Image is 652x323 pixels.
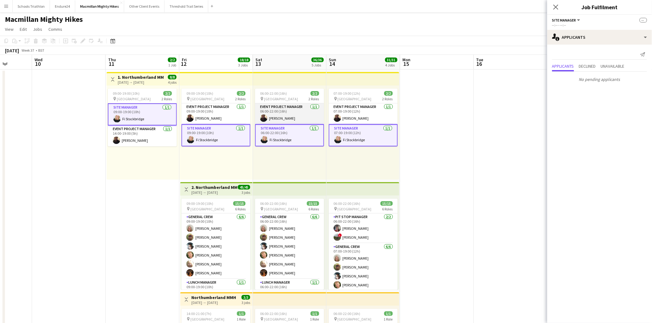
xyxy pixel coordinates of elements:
div: [DATE] → [DATE] [191,300,237,305]
span: 2 Roles [382,97,393,101]
span: 15/15 [381,201,393,206]
span: 8/8 [168,75,177,79]
button: Site Manager [552,18,581,22]
div: [DATE] → [DATE] [118,80,164,85]
div: 1 Job [168,63,176,67]
span: Mon [403,57,411,62]
div: 3 jobs [242,189,250,195]
button: Schools Triathlon [13,0,50,12]
app-job-card: 09:00-19:00 (10h)2/2 [GEOGRAPHIC_DATA]2 RolesSite Manager1/109:00-19:00 (10h)Fi StockbridgeEvent ... [108,89,177,146]
span: 1/1 [237,311,246,316]
span: 2/2 [163,91,172,96]
span: [GEOGRAPHIC_DATA] [117,97,151,101]
button: Threshold Trail Series [165,0,208,12]
h1: Macmillan Mighty Hikes [5,15,83,24]
app-card-role: Site Manager1/107:00-19:00 (12h)Fi Stockbridge [329,124,398,146]
span: 11 [107,60,116,67]
span: 2/2 [237,91,246,96]
span: 6 Roles [309,207,319,211]
app-card-role: Event Project Manager1/114:00-19:00 (5h)[PERSON_NAME] [108,126,177,146]
span: 14:00-21:00 (7h) [186,311,211,316]
span: 6 Roles [382,207,393,211]
h3: 1. Northumberland MMH- 4 day role [118,74,164,80]
div: [DATE] → [DATE] [191,190,237,195]
span: 09:00-19:00 (10h) [186,201,213,206]
span: 06:00-22:00 (16h) [260,201,287,206]
span: 07:00-19:00 (12h) [334,91,361,96]
span: 6 Roles [235,207,246,211]
span: 13 [255,60,262,67]
span: [GEOGRAPHIC_DATA] [338,97,372,101]
app-card-role: General Crew6/606:00-22:00 (16h)[PERSON_NAME][PERSON_NAME][PERSON_NAME][PERSON_NAME][PERSON_NAME]... [255,213,324,279]
div: 09:00-19:00 (10h)15/15 [GEOGRAPHIC_DATA]6 RolesGeneral Crew6/609:00-19:00 (10h)[PERSON_NAME][PERS... [181,199,251,290]
span: 1/1 [384,311,393,316]
div: 3 jobs [242,300,250,305]
span: [GEOGRAPHIC_DATA] [264,97,298,101]
div: BST [38,48,44,53]
app-card-role: Site Manager1/106:00-22:00 (16h)Fi Stockbridge [255,124,324,146]
span: 10 [34,60,43,67]
span: 06:00-22:00 (16h) [260,91,287,96]
span: Declined [579,64,596,68]
span: Unavailable [601,64,625,68]
span: [GEOGRAPHIC_DATA] [338,207,372,211]
h3: Job Fulfilment [547,3,652,11]
span: 09:00-19:00 (10h) [113,91,140,96]
span: 36/36 [312,58,324,62]
span: 2 Roles [309,97,319,101]
div: 3 Jobs [238,63,250,67]
span: Week 37 [20,48,36,53]
span: 1 Role [237,317,246,321]
app-job-card: 06:00-22:00 (16h)2/2 [GEOGRAPHIC_DATA]2 RolesEvent Project Manager1/106:00-22:00 (16h)[PERSON_NAM... [255,89,324,146]
app-job-card: 09:00-19:00 (10h)2/2 [GEOGRAPHIC_DATA]2 RolesEvent Project Manager1/109:00-19:00 (10h)[PERSON_NAM... [181,89,251,146]
span: Site Manager [552,18,576,22]
button: Other Client Events [124,0,165,12]
span: 06:00-22:00 (16h) [334,311,361,316]
app-job-card: 06:00-22:00 (16h)15/15 [GEOGRAPHIC_DATA]6 RolesGeneral Crew6/606:00-22:00 (16h)[PERSON_NAME][PERS... [255,199,324,290]
span: Applicants [552,64,574,68]
span: 1/1 [311,311,319,316]
a: Jobs [31,25,45,33]
span: [GEOGRAPHIC_DATA] [190,207,224,211]
app-card-role: Event Project Manager1/107:00-19:00 (12h)[PERSON_NAME] [329,103,398,124]
a: View [2,25,16,33]
div: Applicants [547,30,652,45]
div: 4 Jobs [385,63,397,67]
span: Wed [35,57,43,62]
app-job-card: 06:00-22:00 (16h)15/15 [GEOGRAPHIC_DATA]6 RolesPit Stop Manager2/206:00-22:00 (16h)[PERSON_NAME]!... [329,199,398,290]
div: 5 Jobs [312,63,324,67]
span: 2/2 [168,58,177,62]
span: [GEOGRAPHIC_DATA] [190,317,224,321]
span: 06:00-22:00 (16h) [334,201,361,206]
span: 2/2 [384,91,393,96]
span: Jobs [33,26,42,32]
span: [GEOGRAPHIC_DATA] [264,317,298,321]
span: 14 [328,60,336,67]
a: Edit [17,25,29,33]
span: -- [640,18,647,22]
span: Fri [182,57,187,62]
span: 2 Roles [161,97,172,101]
span: 1 Role [310,317,319,321]
app-card-role: Lunch Manager1/109:00-19:00 (10h) [181,279,251,300]
div: 4 jobs [168,79,177,85]
span: [GEOGRAPHIC_DATA] [338,317,372,321]
span: Sun [329,57,336,62]
span: 09:00-19:00 (10h) [186,91,213,96]
span: 3/3 [242,295,250,300]
app-card-role: Site Manager1/109:00-19:00 (10h)Fi Stockbridge [181,124,251,146]
span: 06:00-22:00 (16h) [260,311,287,316]
span: Tue [476,57,483,62]
span: 2/2 [311,91,319,96]
span: Sat [255,57,262,62]
span: 1 Role [384,317,393,321]
span: 15 [402,60,411,67]
span: 16 [475,60,483,67]
span: [GEOGRAPHIC_DATA] [190,97,224,101]
button: Endure24 [50,0,75,12]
